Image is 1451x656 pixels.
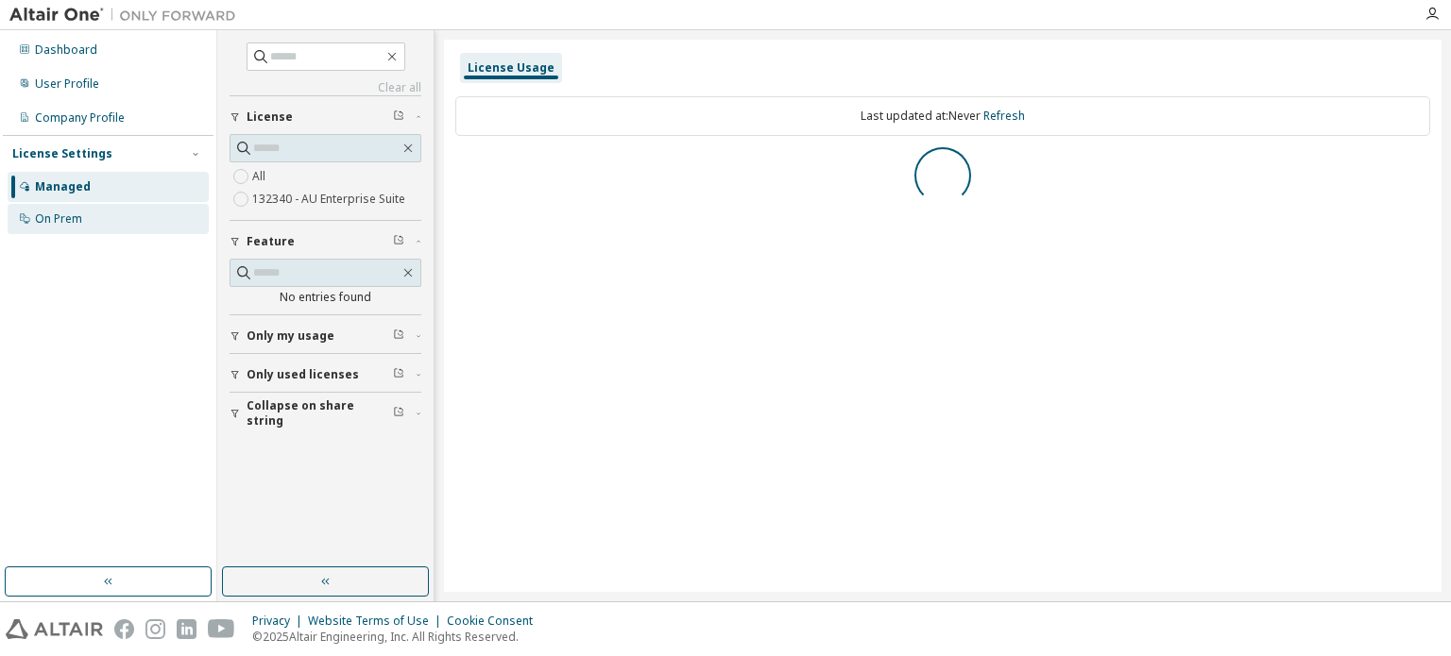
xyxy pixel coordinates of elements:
[247,398,393,429] span: Collapse on share string
[230,315,421,357] button: Only my usage
[35,211,82,227] div: On Prem
[247,109,293,125] span: License
[145,619,165,639] img: instagram.svg
[447,614,544,629] div: Cookie Consent
[177,619,196,639] img: linkedin.svg
[455,96,1430,136] div: Last updated at: Never
[308,614,447,629] div: Website Terms of Use
[252,629,544,645] p: © 2025 Altair Engineering, Inc. All Rights Reserved.
[230,393,421,434] button: Collapse on share string
[230,221,421,262] button: Feature
[114,619,134,639] img: facebook.svg
[230,96,421,138] button: License
[252,165,269,188] label: All
[252,614,308,629] div: Privacy
[9,6,246,25] img: Altair One
[252,188,409,210] label: 132340 - AU Enterprise Suite
[247,367,359,382] span: Only used licenses
[468,60,555,76] div: License Usage
[393,234,404,249] span: Clear filter
[35,42,97,58] div: Dashboard
[12,146,112,161] div: License Settings
[6,619,103,639] img: altair_logo.svg
[35,76,99,92] div: User Profile
[208,619,235,639] img: youtube.svg
[230,290,421,305] div: No entries found
[393,406,404,421] span: Clear filter
[35,110,125,126] div: Company Profile
[35,179,91,194] div: Managed
[247,234,295,249] span: Feature
[247,328,334,344] span: Only my usage
[983,108,1025,124] a: Refresh
[393,109,404,125] span: Clear filter
[230,354,421,395] button: Only used licenses
[393,328,404,344] span: Clear filter
[230,80,421,95] a: Clear all
[393,367,404,382] span: Clear filter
